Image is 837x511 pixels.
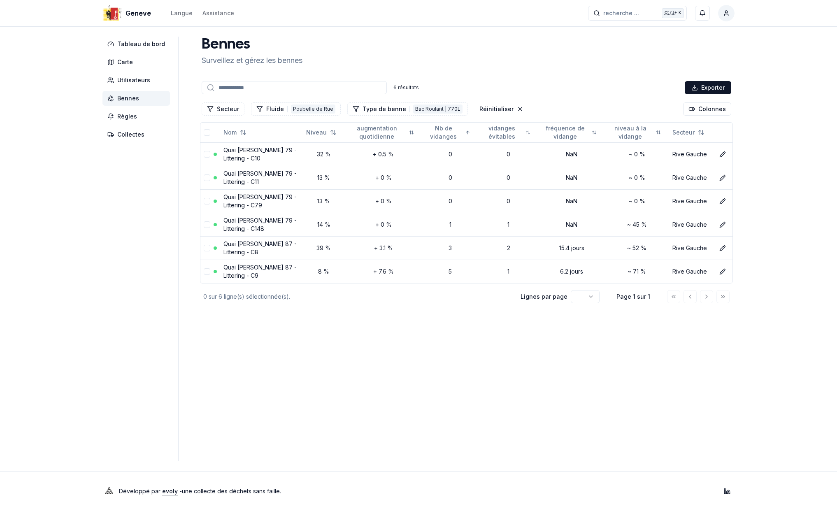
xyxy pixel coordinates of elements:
span: Geneve [126,8,151,18]
button: Not sorted. Click to sort ascending. [667,126,709,139]
div: 1 [482,221,536,229]
div: Page 1 sur 1 [613,293,654,301]
span: Secteur [672,128,695,137]
div: NaN [542,150,602,158]
a: Geneve [102,8,154,18]
span: augmentation quotidienne [348,124,406,141]
div: Poubelle de Rue [291,105,335,114]
div: ~ 0 % [608,150,666,158]
button: Exporter [685,81,731,94]
div: ~ 0 % [608,197,666,205]
span: Bennes [117,94,139,102]
button: select-row [204,245,210,251]
span: Niveau [306,128,327,137]
p: Lignes par page [521,293,567,301]
div: 13 % [306,174,342,182]
div: ~ 71 % [608,267,666,276]
div: ~ 52 % [608,244,666,252]
a: Quai [PERSON_NAME] 79 - Littering - C11 [223,170,297,185]
button: recherche ...Ctrl+K [588,6,687,21]
button: select-row [204,268,210,275]
a: Assistance [202,8,234,18]
button: select-row [204,198,210,204]
button: Not sorted. Click to sort ascending. [603,126,666,139]
div: 3 [425,244,475,252]
a: Carte [102,55,173,70]
button: Réinitialiser les filtres [474,102,528,116]
span: fréquence de vidange [542,124,588,141]
td: Rive Gauche [669,213,713,236]
div: Langue [171,9,193,17]
a: Bennes [102,91,173,106]
span: Tableau de bord [117,40,165,48]
img: Geneve Logo [102,3,122,23]
div: 6.2 jours [542,267,602,276]
button: select-row [204,174,210,181]
button: Filtrer les lignes [347,102,468,116]
div: 39 % [306,244,342,252]
button: Not sorted. Click to sort ascending. [477,126,536,139]
a: evoly [162,488,178,495]
div: ~ 0 % [608,174,666,182]
div: 0 [425,174,475,182]
a: Quai [PERSON_NAME] 87 - Littering - C9 [223,264,297,279]
div: + 0 % [348,174,419,182]
div: NaN [542,197,602,205]
span: Nom [223,128,237,137]
div: 6 résultats [393,84,419,91]
div: 1 [482,267,536,276]
div: 0 [425,150,475,158]
div: 32 % [306,150,342,158]
div: 5 [425,267,475,276]
button: Cocher les colonnes [683,102,731,116]
td: Rive Gauche [669,189,713,213]
td: Rive Gauche [669,260,713,283]
p: Surveillez et gérez les bennes [202,55,302,66]
span: Règles [117,112,137,121]
button: select-all [204,129,210,136]
div: + 0 % [348,197,419,205]
div: 0 [482,150,536,158]
td: Rive Gauche [669,166,713,189]
div: ~ 45 % [608,221,666,229]
span: Carte [117,58,133,66]
div: NaN [542,174,602,182]
a: Collectes [102,127,173,142]
span: recherche ... [603,9,639,17]
a: Utilisateurs [102,73,173,88]
button: Not sorted. Click to sort ascending. [343,126,419,139]
span: vidanges évitables [482,124,523,141]
div: + 0.5 % [348,150,419,158]
div: 0 sur 6 ligne(s) sélectionnée(s). [203,293,507,301]
span: Utilisateurs [117,76,150,84]
h1: Bennes [202,37,302,53]
div: + 7.6 % [348,267,419,276]
div: 14 % [306,221,342,229]
a: Règles [102,109,173,124]
div: 0 [425,197,475,205]
img: Evoly Logo [102,485,116,498]
p: Développé par - une collecte des déchets sans faille . [119,485,281,497]
td: Rive Gauche [669,142,713,166]
button: Not sorted. Click to sort ascending. [219,126,251,139]
div: 8 % [306,267,342,276]
button: Not sorted. Click to sort ascending. [537,126,602,139]
div: 15.4 jours [542,244,602,252]
span: Nb de vidanges [425,124,462,141]
a: Quai [PERSON_NAME] 79 - Littering - C10 [223,146,297,162]
button: Sorted ascending. Click to sort descending. [421,126,475,139]
a: Tableau de bord [102,37,173,51]
div: 1 [425,221,475,229]
button: select-row [204,151,210,158]
div: 0 [482,174,536,182]
div: 0 [482,197,536,205]
div: Bac Roulant | 770L [413,105,463,114]
div: 2 [482,244,536,252]
span: Collectes [117,130,144,139]
a: Quai [PERSON_NAME] 79 - Littering - C148 [223,217,297,232]
div: + 0 % [348,221,419,229]
div: + 3.1 % [348,244,419,252]
button: Filtrer les lignes [251,102,341,116]
td: Rive Gauche [669,236,713,260]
